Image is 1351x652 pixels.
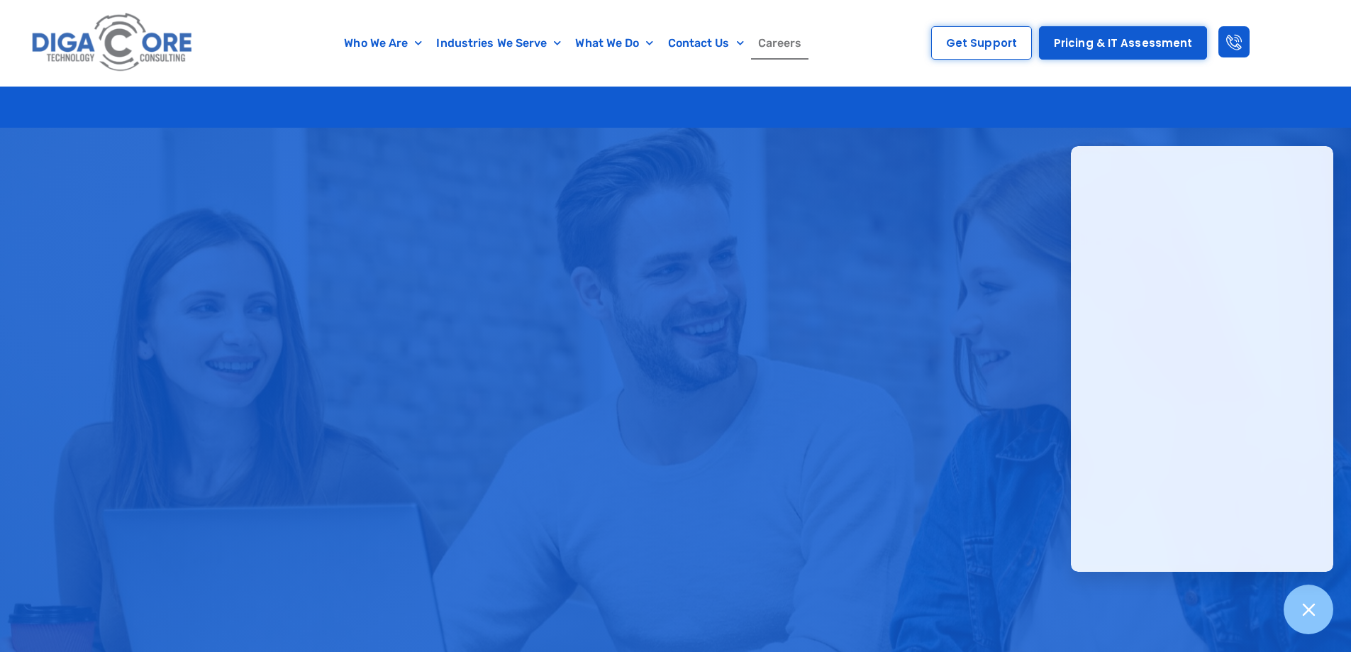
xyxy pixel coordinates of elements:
[1039,26,1207,60] a: Pricing & IT Assessment
[751,27,809,60] a: Careers
[337,27,429,60] a: Who We Are
[28,7,198,79] img: Digacore logo 1
[429,27,568,60] a: Industries We Serve
[1054,38,1192,48] span: Pricing & IT Assessment
[931,26,1032,60] a: Get Support
[1071,146,1333,572] iframe: Chatgenie Messenger
[661,27,751,60] a: Contact Us
[946,38,1017,48] span: Get Support
[568,27,660,60] a: What We Do
[266,27,881,60] nav: Menu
